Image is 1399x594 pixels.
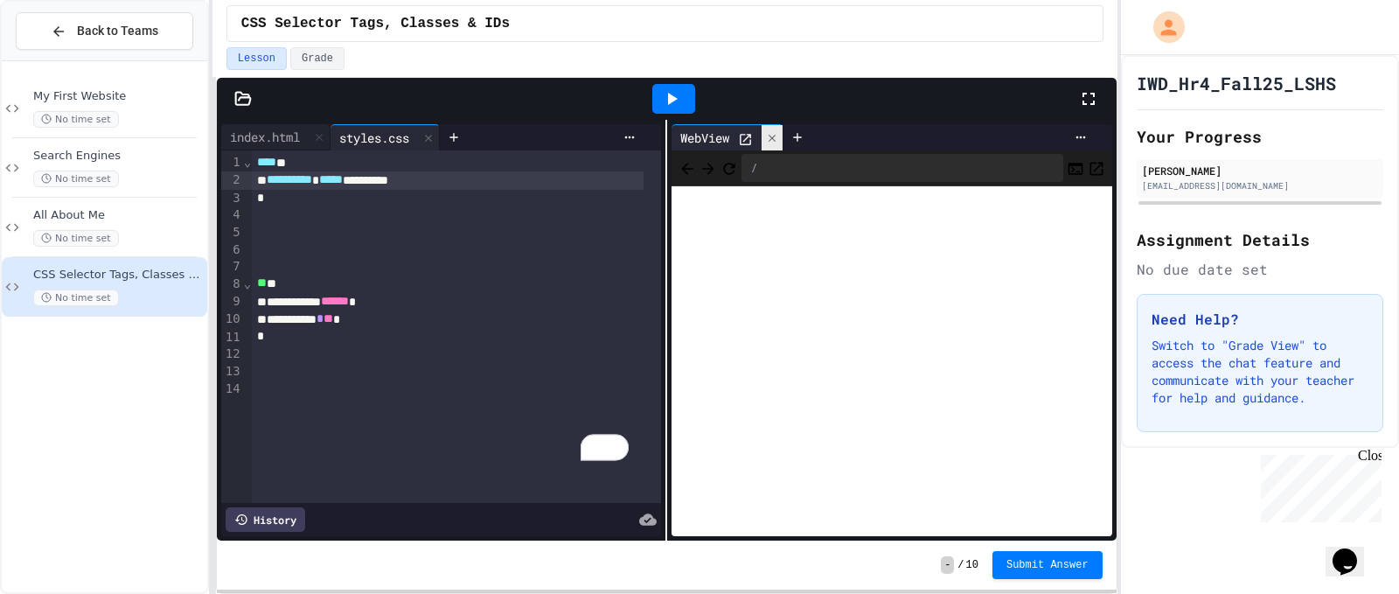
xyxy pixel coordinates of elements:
span: Fold line [243,155,252,169]
span: CSS Selector Tags, Classes & IDs [33,268,204,283]
div: 3 [221,190,243,207]
iframe: chat widget [1254,448,1382,522]
div: WebView [672,129,738,147]
h1: IWD_Hr4_Fall25_LSHS [1137,71,1336,95]
span: Forward [699,157,717,178]
h3: Need Help? [1152,309,1368,330]
div: 1 [221,154,243,171]
div: 13 [221,363,243,381]
span: Fold line [243,276,252,290]
div: 14 [221,381,243,398]
div: 4 [221,206,243,224]
span: Search Engines [33,149,204,164]
span: No time set [33,290,119,306]
span: 10 [966,558,978,572]
div: 11 [221,329,243,346]
h2: Assignment Details [1137,227,1383,252]
span: Back to Teams [77,22,158,40]
div: 9 [221,293,243,311]
div: styles.css [331,124,440,150]
span: Submit Answer [1006,558,1089,572]
div: To enrich screen reader interactions, please activate Accessibility in Grammarly extension settings [252,150,661,503]
button: Refresh [720,157,738,178]
div: [PERSON_NAME] [1142,163,1378,178]
div: WebView [672,124,783,150]
button: Back to Teams [16,12,193,50]
div: 12 [221,346,243,363]
div: 7 [221,258,243,276]
h2: Your Progress [1137,124,1383,149]
iframe: Web Preview [672,186,1111,537]
div: 8 [221,276,243,293]
div: 2 [221,171,243,189]
div: index.html [221,124,331,150]
span: No time set [33,171,119,187]
div: styles.css [331,129,418,147]
span: - [941,556,954,574]
span: Back [679,157,696,178]
button: Submit Answer [992,551,1103,579]
button: Grade [290,47,345,70]
div: [EMAIL_ADDRESS][DOMAIN_NAME] [1142,179,1378,192]
div: 10 [221,311,243,328]
div: 5 [221,224,243,241]
div: Chat with us now!Close [7,7,121,111]
button: Console [1067,157,1084,178]
span: CSS Selector Tags, Classes & IDs [241,13,510,34]
span: No time set [33,111,119,128]
div: index.html [221,128,309,146]
button: Open in new tab [1088,157,1105,178]
div: / [741,154,1062,182]
div: 6 [221,241,243,259]
p: Switch to "Grade View" to access the chat feature and communicate with your teacher for help and ... [1152,337,1368,407]
button: Lesson [226,47,287,70]
span: / [957,558,964,572]
div: No due date set [1137,259,1383,280]
div: My Account [1135,7,1189,47]
span: No time set [33,230,119,247]
span: My First Website [33,89,204,104]
iframe: chat widget [1326,524,1382,577]
span: All About Me [33,208,204,223]
div: History [226,507,305,532]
